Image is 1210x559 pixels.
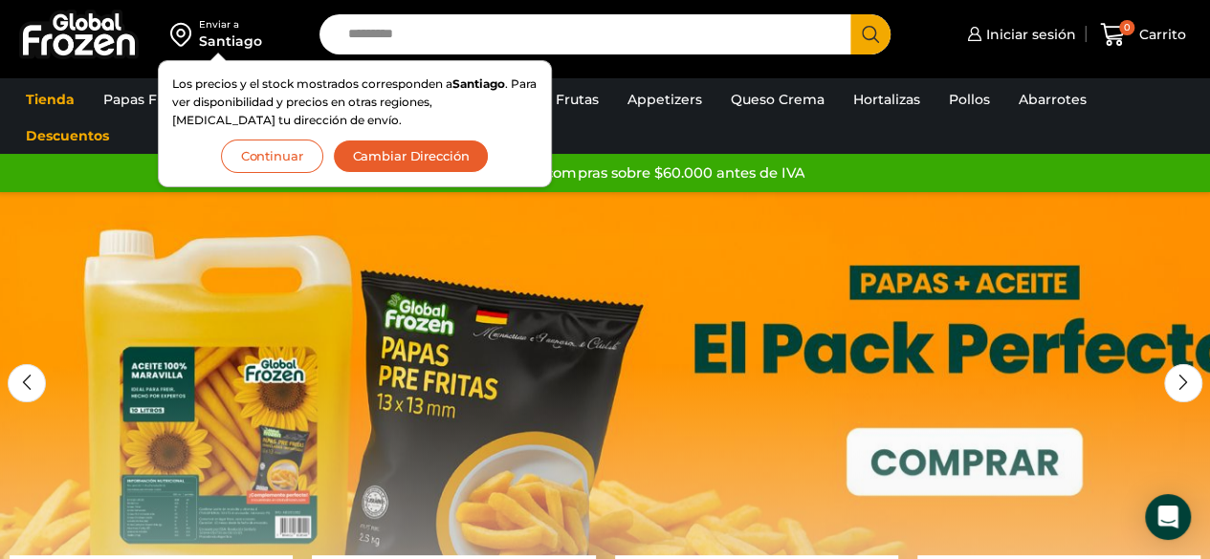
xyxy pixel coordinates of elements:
div: Enviar a [199,18,262,32]
a: Descuentos [16,118,119,154]
img: address-field-icon.svg [170,18,199,51]
a: 0 Carrito [1095,12,1191,57]
button: Continuar [221,140,323,173]
span: Carrito [1134,25,1186,44]
a: Hortalizas [844,81,930,118]
strong: Santiago [452,76,505,91]
span: 0 [1119,20,1134,35]
p: Los precios y el stock mostrados corresponden a . Para ver disponibilidad y precios en otras regi... [172,75,538,130]
a: Abarrotes [1009,81,1096,118]
div: Previous slide [8,364,46,402]
div: Next slide [1164,364,1202,402]
a: Pollos [939,81,1000,118]
a: Tienda [16,81,84,118]
a: Queso Crema [721,81,834,118]
a: Appetizers [618,81,712,118]
button: Search button [850,14,891,54]
button: Cambiar Dirección [333,140,490,173]
span: Iniciar sesión [981,25,1076,44]
a: Papas Fritas [94,81,196,118]
a: Iniciar sesión [962,15,1076,54]
div: Open Intercom Messenger [1145,494,1191,540]
div: Santiago [199,32,262,51]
